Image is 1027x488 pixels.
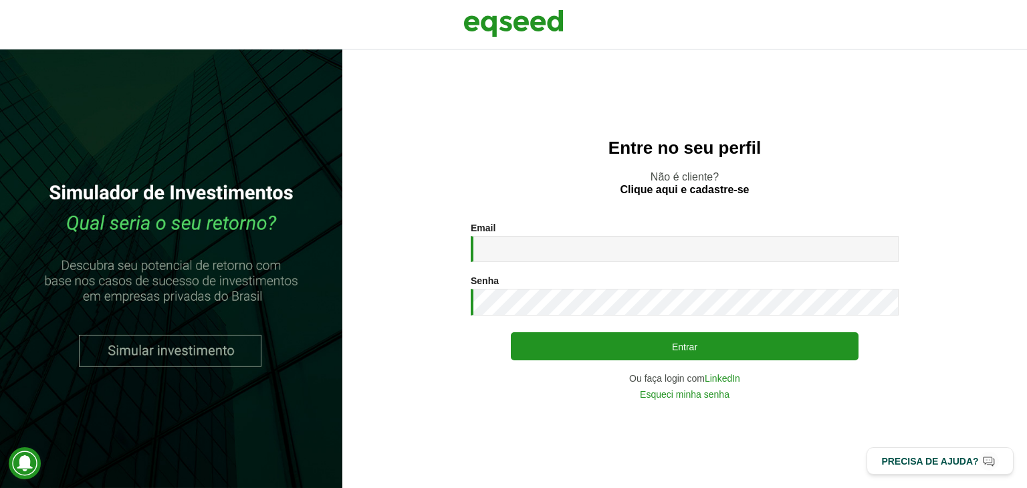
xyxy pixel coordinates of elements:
[640,390,729,399] a: Esqueci minha senha
[471,223,495,233] label: Email
[511,332,859,360] button: Entrar
[471,276,499,285] label: Senha
[620,185,750,195] a: Clique aqui e cadastre-se
[369,138,1000,158] h2: Entre no seu perfil
[471,374,899,383] div: Ou faça login com
[463,7,564,40] img: EqSeed Logo
[369,170,1000,196] p: Não é cliente?
[705,374,740,383] a: LinkedIn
